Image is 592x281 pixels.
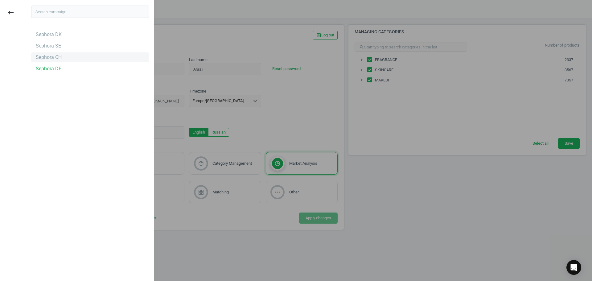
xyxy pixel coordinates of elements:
div: Open Intercom Messenger [566,260,581,275]
div: Sephora CH [36,54,62,61]
i: keyboard_backspace [7,9,14,16]
div: Sephora DE [36,65,61,72]
button: keyboard_backspace [4,6,18,20]
div: Sephora SE [36,43,61,49]
div: Sephora DK [36,31,62,38]
input: Search campaign [31,6,149,18]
